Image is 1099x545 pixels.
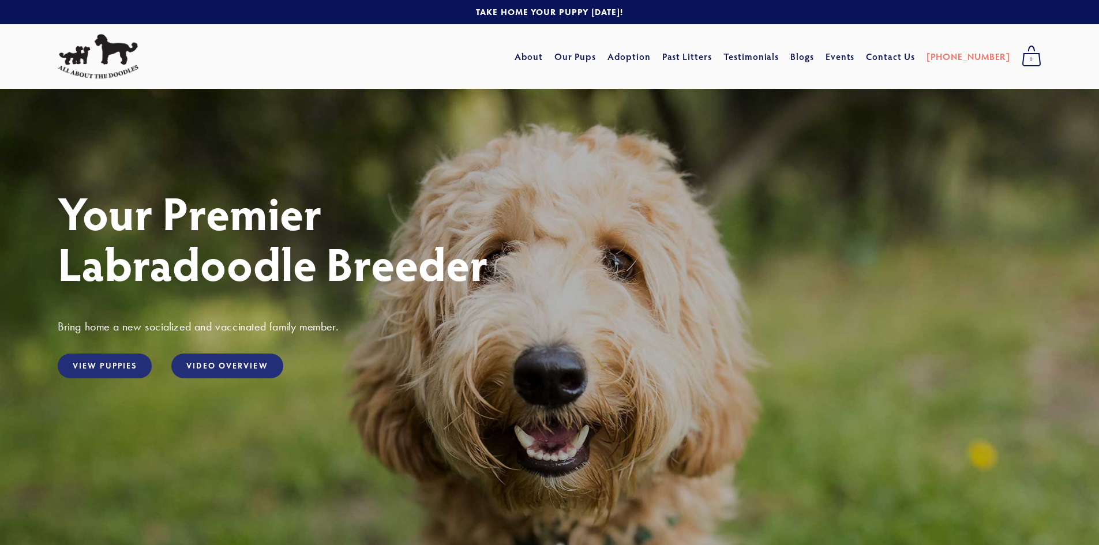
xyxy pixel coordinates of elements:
span: 0 [1022,52,1041,67]
a: Events [826,46,855,67]
a: Our Pups [554,46,597,67]
h1: Your Premier Labradoodle Breeder [58,187,1041,288]
a: Testimonials [723,46,779,67]
a: Video Overview [171,354,283,378]
a: 0 items in cart [1016,42,1047,71]
a: Contact Us [866,46,915,67]
img: All About The Doodles [58,34,138,79]
a: [PHONE_NUMBER] [927,46,1010,67]
a: About [515,46,543,67]
h3: Bring home a new socialized and vaccinated family member. [58,319,1041,334]
a: Blogs [790,46,814,67]
a: View Puppies [58,354,152,378]
a: Past Litters [662,50,712,62]
a: Adoption [607,46,651,67]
